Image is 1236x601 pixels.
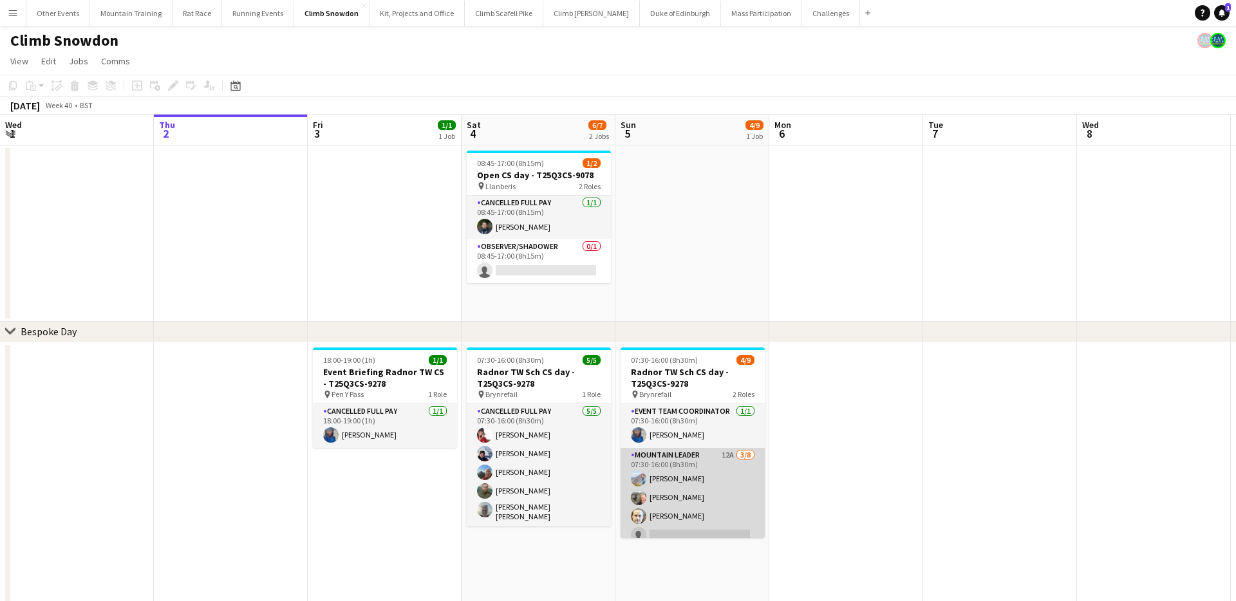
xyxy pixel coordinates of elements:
span: 6 [772,126,791,141]
div: BST [80,100,93,110]
app-card-role: Event Team Coordinator1/107:30-16:00 (8h30m)[PERSON_NAME] [621,404,765,448]
span: 6/7 [588,120,606,130]
span: Thu [159,119,175,131]
span: Wed [1082,119,1099,131]
div: 2 Jobs [589,131,609,141]
span: 2 [157,126,175,141]
span: Tue [928,119,943,131]
span: 1/1 [429,355,447,365]
button: Other Events [26,1,90,26]
app-card-role: Cancelled full pay1/118:00-19:00 (1h)[PERSON_NAME] [313,404,457,448]
h3: Radnor TW Sch CS day - T25Q3CS-9278 [467,366,611,389]
button: Challenges [802,1,860,26]
span: Fri [313,119,323,131]
span: Sat [467,119,481,131]
div: Bespoke Day [21,325,77,338]
span: Llanberis [485,181,516,191]
span: 5 [619,126,636,141]
a: Comms [96,53,135,69]
button: Climb [PERSON_NAME] [543,1,640,26]
span: 5/5 [583,355,601,365]
app-user-avatar: Staff RAW Adventures [1197,33,1213,48]
span: Week 40 [42,100,75,110]
a: View [5,53,33,69]
app-job-card: 07:30-16:00 (8h30m)4/9Radnor TW Sch CS day - T25Q3CS-9278 Brynrefail2 RolesEvent Team Coordinator... [621,347,765,538]
h1: Climb Snowdon [10,31,118,50]
span: Brynrefail [639,389,671,399]
app-job-card: 18:00-19:00 (1h)1/1Event Briefing Radnor TW CS - T25Q3CS-9278 Pen Y Pass1 RoleCancelled full pay1... [313,347,457,448]
span: 1/1 [438,120,456,130]
button: Kit, Projects and Office [370,1,465,26]
app-job-card: 07:30-16:00 (8h30m)5/5Radnor TW Sch CS day - T25Q3CS-9278 Brynrefail1 RoleCancelled full pay5/507... [467,347,611,526]
span: Comms [101,55,130,67]
a: Jobs [64,53,93,69]
span: 08:45-17:00 (8h15m) [477,158,544,168]
button: Duke of Edinburgh [640,1,721,26]
span: 4 [465,126,481,141]
span: 2 Roles [733,389,754,399]
a: Edit [36,53,61,69]
button: Climb Scafell Pike [465,1,543,26]
h3: Radnor TW Sch CS day - T25Q3CS-9278 [621,366,765,389]
span: 1/2 [583,158,601,168]
span: 8 [1080,126,1099,141]
span: 1 [1225,3,1231,12]
span: 4/9 [736,355,754,365]
span: 3 [311,126,323,141]
div: [DATE] [10,99,40,112]
span: 2 Roles [579,181,601,191]
span: Edit [41,55,56,67]
span: 1 Role [582,389,601,399]
app-card-role: Cancelled full pay1/108:45-17:00 (8h15m)[PERSON_NAME] [467,196,611,239]
span: 1 Role [428,389,447,399]
button: Running Events [222,1,294,26]
div: 1 Job [438,131,455,141]
a: 1 [1214,5,1230,21]
h3: Event Briefing Radnor TW CS - T25Q3CS-9278 [313,366,457,389]
button: Mass Participation [721,1,802,26]
span: Jobs [69,55,88,67]
h3: Open CS day - T25Q3CS-9078 [467,169,611,181]
app-card-role: Cancelled full pay5/507:30-16:00 (8h30m)[PERSON_NAME][PERSON_NAME][PERSON_NAME][PERSON_NAME][PERS... [467,404,611,526]
span: Mon [774,119,791,131]
span: Pen Y Pass [332,389,364,399]
span: 18:00-19:00 (1h) [323,355,375,365]
div: 1 Job [746,131,763,141]
span: Sun [621,119,636,131]
app-user-avatar: Staff RAW Adventures [1210,33,1226,48]
app-card-role: Observer/Shadower0/108:45-17:00 (8h15m) [467,239,611,283]
span: 07:30-16:00 (8h30m) [477,355,544,365]
span: 4/9 [745,120,763,130]
span: 1 [3,126,22,141]
span: Brynrefail [485,389,518,399]
button: Climb Snowdon [294,1,370,26]
button: Rat Race [173,1,222,26]
span: View [10,55,28,67]
span: Wed [5,119,22,131]
app-job-card: 08:45-17:00 (8h15m)1/2Open CS day - T25Q3CS-9078 Llanberis2 RolesCancelled full pay1/108:45-17:00... [467,151,611,283]
span: 7 [926,126,943,141]
span: 07:30-16:00 (8h30m) [631,355,698,365]
button: Mountain Training [90,1,173,26]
